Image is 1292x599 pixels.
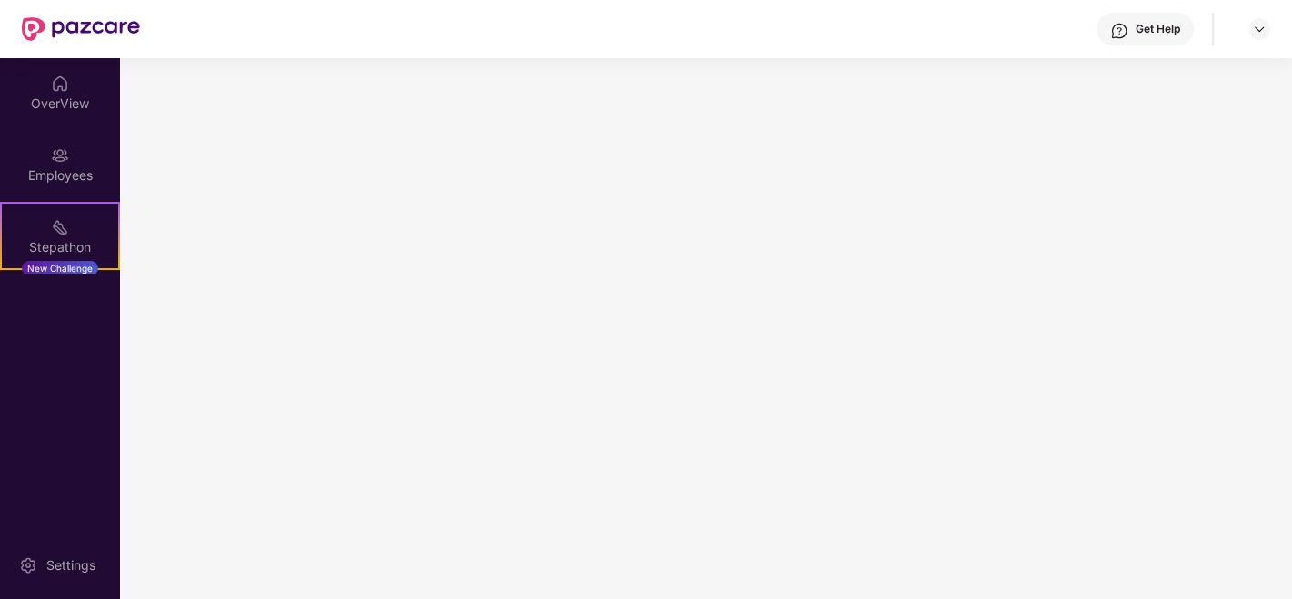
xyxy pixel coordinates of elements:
[41,556,101,574] div: Settings
[1252,22,1267,36] img: svg+xml;base64,PHN2ZyBpZD0iRHJvcGRvd24tMzJ4MzIiIHhtbG5zPSJodHRwOi8vd3d3LnczLm9yZy8yMDAwL3N2ZyIgd2...
[19,556,37,574] img: svg+xml;base64,PHN2ZyBpZD0iU2V0dGluZy0yMHgyMCIgeG1sbnM9Imh0dHA6Ly93d3cudzMub3JnLzIwMDAvc3ZnIiB3aW...
[51,218,69,236] img: svg+xml;base64,PHN2ZyB4bWxucz0iaHR0cDovL3d3dy53My5vcmcvMjAwMC9zdmciIHdpZHRoPSIyMSIgaGVpZ2h0PSIyMC...
[51,75,69,93] img: svg+xml;base64,PHN2ZyBpZD0iSG9tZSIgeG1sbnM9Imh0dHA6Ly93d3cudzMub3JnLzIwMDAvc3ZnIiB3aWR0aD0iMjAiIG...
[22,261,98,275] div: New Challenge
[51,146,69,165] img: svg+xml;base64,PHN2ZyBpZD0iRW1wbG95ZWVzIiB4bWxucz0iaHR0cDovL3d3dy53My5vcmcvMjAwMC9zdmciIHdpZHRoPS...
[22,17,140,41] img: New Pazcare Logo
[2,238,118,256] div: Stepathon
[1110,22,1128,40] img: svg+xml;base64,PHN2ZyBpZD0iSGVscC0zMngzMiIgeG1sbnM9Imh0dHA6Ly93d3cudzMub3JnLzIwMDAvc3ZnIiB3aWR0aD...
[1136,22,1180,36] div: Get Help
